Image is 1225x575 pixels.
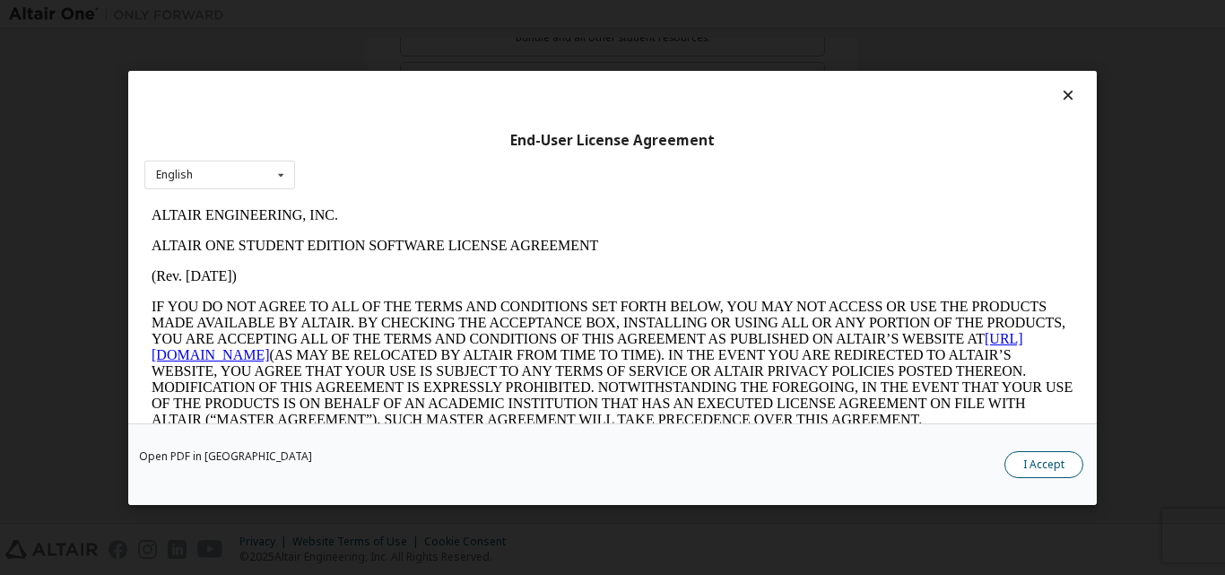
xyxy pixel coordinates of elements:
div: End-User License Agreement [144,131,1081,149]
p: IF YOU DO NOT AGREE TO ALL OF THE TERMS AND CONDITIONS SET FORTH BELOW, YOU MAY NOT ACCESS OR USE... [7,99,929,228]
p: (Rev. [DATE]) [7,68,929,84]
a: [URL][DOMAIN_NAME] [7,131,879,162]
p: This Altair One Student Edition Software License Agreement (“Agreement”) is between Altair Engine... [7,242,929,307]
p: ALTAIR ENGINEERING, INC. [7,7,929,23]
a: Open PDF in [GEOGRAPHIC_DATA] [139,450,312,461]
div: English [156,170,193,180]
p: ALTAIR ONE STUDENT EDITION SOFTWARE LICENSE AGREEMENT [7,38,929,54]
button: I Accept [1004,450,1083,477]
